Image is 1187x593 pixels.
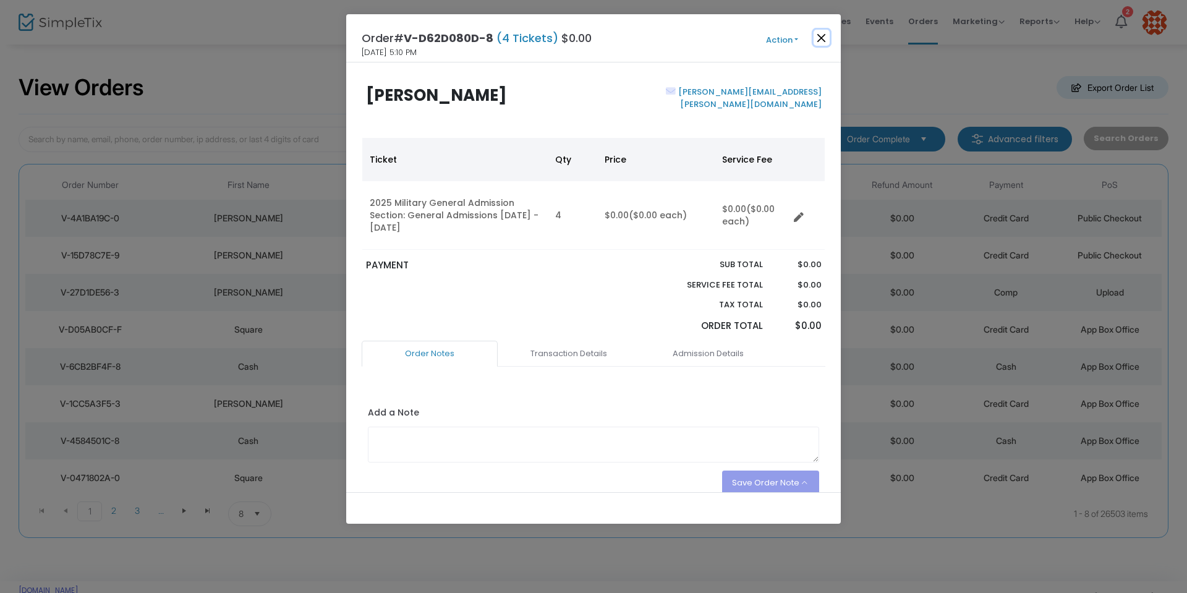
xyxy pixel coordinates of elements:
[658,279,763,291] p: Service Fee Total
[715,181,789,250] td: $0.00
[629,209,687,221] span: ($0.00 each)
[597,181,715,250] td: $0.00
[362,46,417,59] span: [DATE] 5:10 PM
[775,299,821,311] p: $0.00
[658,319,763,333] p: Order Total
[640,341,776,367] a: Admission Details
[814,30,830,46] button: Close
[775,319,821,333] p: $0.00
[404,30,493,46] span: V-D62D080D-8
[658,258,763,271] p: Sub total
[658,299,763,311] p: Tax Total
[548,138,597,181] th: Qty
[366,258,588,273] p: PAYMENT
[362,138,825,250] div: Data table
[548,181,597,250] td: 4
[745,33,819,47] button: Action
[597,138,715,181] th: Price
[368,406,419,422] label: Add a Note
[362,341,498,367] a: Order Notes
[676,86,822,110] a: [PERSON_NAME][EMAIL_ADDRESS][PERSON_NAME][DOMAIN_NAME]
[722,203,775,228] span: ($0.00 each)
[362,181,548,250] td: 2025 Military General Admission Section: General Admissions [DATE] - [DATE]
[366,84,507,106] b: [PERSON_NAME]
[775,258,821,271] p: $0.00
[362,30,592,46] h4: Order# $0.00
[715,138,789,181] th: Service Fee
[362,138,548,181] th: Ticket
[775,279,821,291] p: $0.00
[493,30,561,46] span: (4 Tickets)
[501,341,637,367] a: Transaction Details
